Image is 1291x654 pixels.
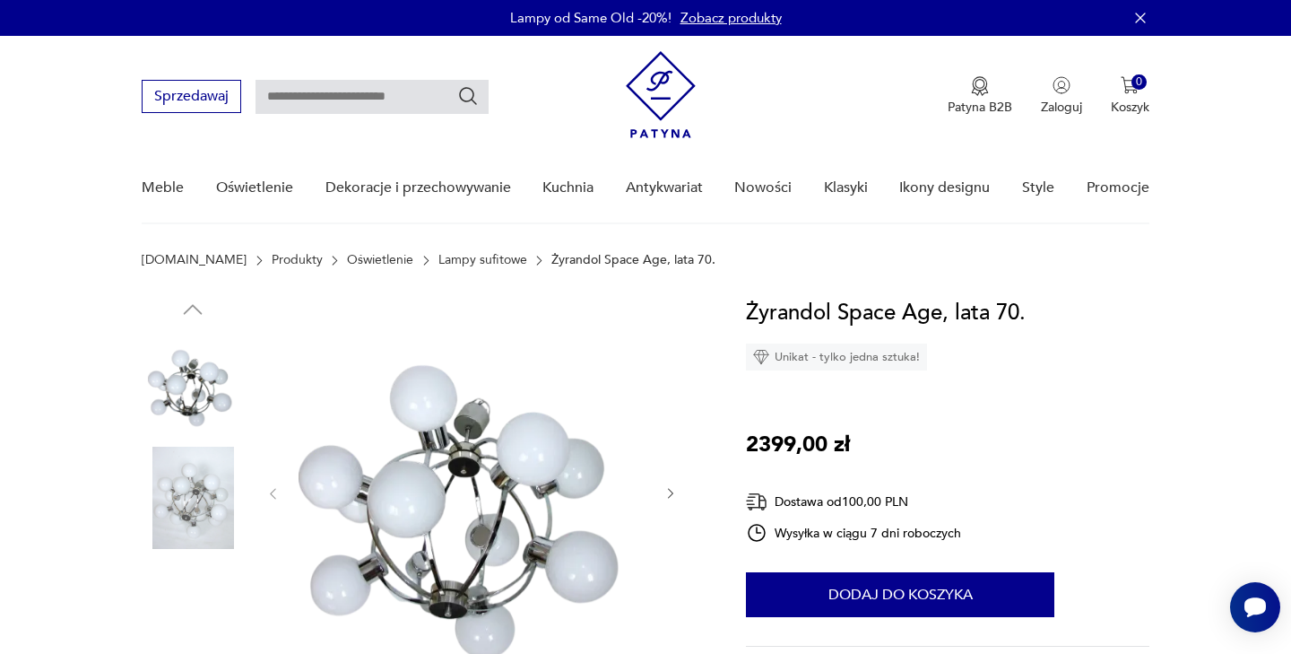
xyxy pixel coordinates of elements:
[948,76,1012,116] a: Ikona medaluPatyna B2B
[1022,153,1054,222] a: Style
[746,572,1054,617] button: Dodaj do koszyka
[1041,99,1082,116] p: Zaloguj
[1111,99,1149,116] p: Koszyk
[142,332,244,434] img: Zdjęcie produktu Żyrandol Space Age, lata 70.
[753,349,769,365] img: Ikona diamentu
[824,153,868,222] a: Klasyki
[1230,582,1280,632] iframe: Smartsupp widget button
[216,153,293,222] a: Oświetlenie
[1041,76,1082,116] button: Zaloguj
[142,447,244,549] img: Zdjęcie produktu Żyrandol Space Age, lata 70.
[746,491,961,513] div: Dostawa od 100,00 PLN
[971,76,989,96] img: Ikona medalu
[948,76,1012,116] button: Patyna B2B
[142,153,184,222] a: Meble
[626,153,703,222] a: Antykwariat
[142,80,241,113] button: Sprzedawaj
[1131,74,1147,90] div: 0
[746,428,850,462] p: 2399,00 zł
[325,153,511,222] a: Dekoracje i przechowywanie
[746,522,961,544] div: Wysyłka w ciągu 7 dni roboczych
[746,296,1026,330] h1: Żyrandol Space Age, lata 70.
[438,253,527,267] a: Lampy sufitowe
[347,253,413,267] a: Oświetlenie
[680,9,782,27] a: Zobacz produkty
[510,9,671,27] p: Lampy od Same Old -20%!
[1053,76,1070,94] img: Ikonka użytkownika
[142,253,247,267] a: [DOMAIN_NAME]
[746,344,927,371] div: Unikat - tylko jedna sztuka!
[1121,76,1139,94] img: Ikona koszyka
[746,491,767,513] img: Ikona dostawy
[1111,76,1149,116] button: 0Koszyk
[948,99,1012,116] p: Patyna B2B
[1087,153,1149,222] a: Promocje
[899,153,990,222] a: Ikony designu
[457,85,479,107] button: Szukaj
[272,253,323,267] a: Produkty
[542,153,594,222] a: Kuchnia
[734,153,792,222] a: Nowości
[626,51,696,138] img: Patyna - sklep z meblami i dekoracjami vintage
[142,92,241,104] a: Sprzedawaj
[551,253,715,267] p: Żyrandol Space Age, lata 70.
